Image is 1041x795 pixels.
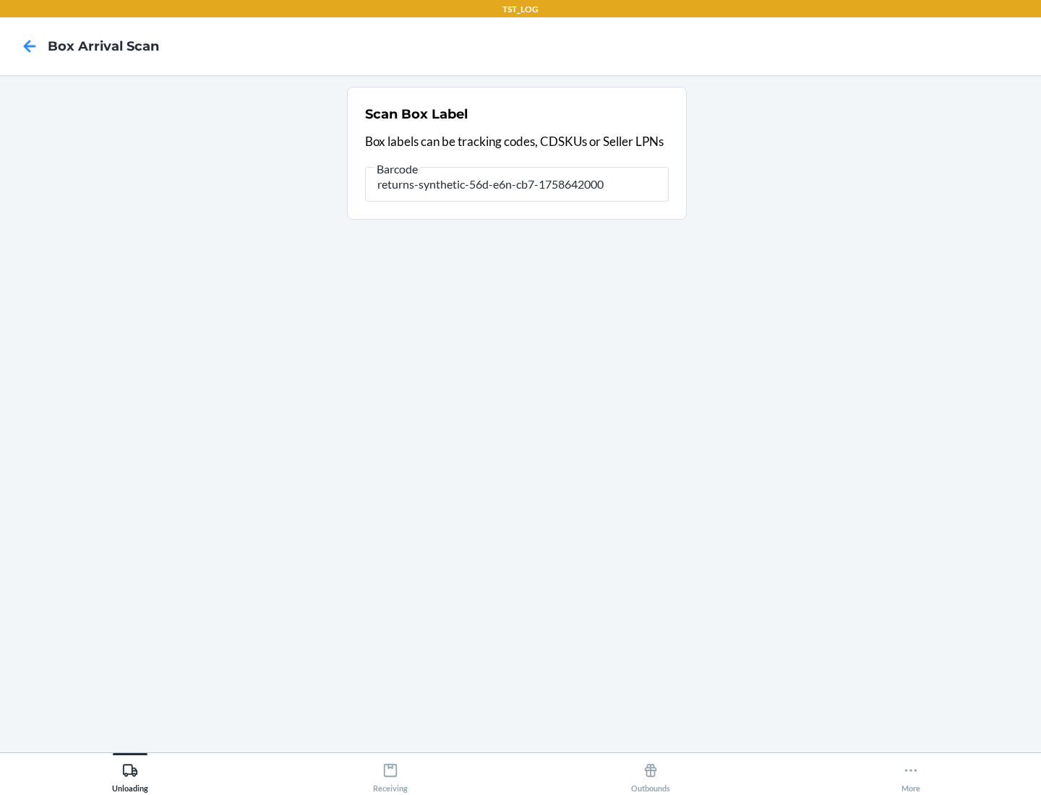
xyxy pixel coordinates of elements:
button: Outbounds [520,753,781,793]
span: Barcode [374,162,420,176]
div: Receiving [373,757,408,793]
input: Barcode [365,167,669,202]
div: More [901,757,920,793]
p: Box labels can be tracking codes, CDSKUs or Seller LPNs [365,132,669,151]
div: Unloading [112,757,148,793]
button: Receiving [260,753,520,793]
div: Outbounds [631,757,670,793]
h2: Scan Box Label [365,105,468,124]
button: More [781,753,1041,793]
h4: Box Arrival Scan [48,37,159,56]
p: TST_LOG [502,3,539,16]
